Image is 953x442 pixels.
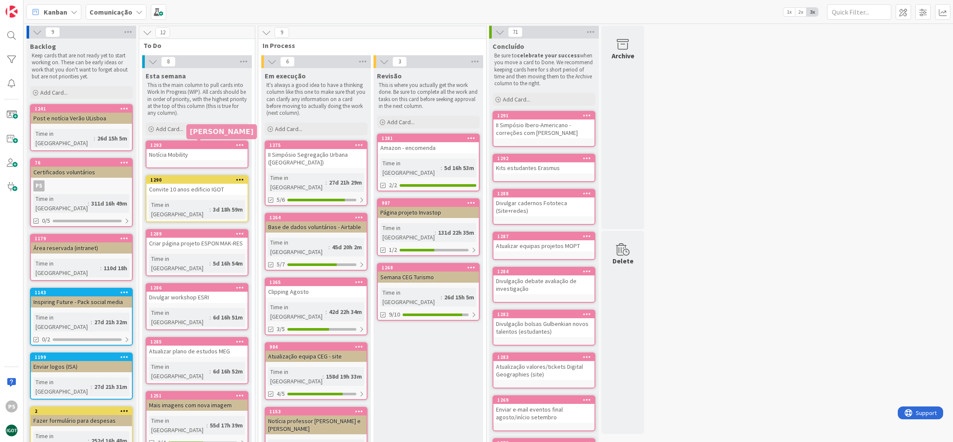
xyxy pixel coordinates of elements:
[266,214,367,221] div: 1264
[380,158,441,177] div: Time in [GEOGRAPHIC_DATA]
[493,275,595,294] div: Divulgação debate avaliação de investigação
[503,96,530,103] span: Add Card...
[266,408,367,415] div: 1153
[150,142,248,148] div: 1293
[33,313,91,331] div: Time in [GEOGRAPHIC_DATA]
[269,215,367,221] div: 1264
[146,392,248,400] div: 1251
[30,288,133,346] a: 1143Inspiring Future - Pack social mediaTime in [GEOGRAPHIC_DATA]:27d 21h 32m0/2
[493,112,595,119] div: 1291
[30,352,133,400] a: 1199Enviar logos (ISA)Time in [GEOGRAPHIC_DATA]:27d 21h 31m
[30,158,133,227] a: 76Certificados voluntáriosPSTime in [GEOGRAPHIC_DATA]:311d 16h 49m0/5
[146,149,248,160] div: Notícia Mobility
[146,392,248,411] div: 1251Mais imagens com nova imagem
[146,176,248,184] div: 1290
[6,6,18,18] img: Visit kanbanzone.com
[31,407,132,415] div: 2
[377,198,480,256] a: 987Página projeto InvastopTime in [GEOGRAPHIC_DATA]:131d 22h 35m1/2
[33,377,91,396] div: Time in [GEOGRAPHIC_DATA]
[211,259,245,268] div: 5d 16h 54m
[89,199,129,208] div: 311d 16h 49m
[497,191,595,197] div: 1288
[266,141,367,168] div: 1275II Simpósio Segregação Urbana ([GEOGRAPHIC_DATA])
[378,199,479,207] div: 987
[497,269,595,275] div: 1284
[441,163,442,173] span: :
[146,141,248,149] div: 1293
[266,82,366,116] p: It's always a good idea to have a thinking column like this one to make sure that you can clarify...
[90,8,132,16] b: Comunicação
[95,134,129,143] div: 26d 15h 5m
[493,361,595,380] div: Atualização valores/tickets Digital Geographies (site)
[493,111,595,147] a: 1291II Simpósio Ibero-Americano - correções com [PERSON_NAME]
[31,296,132,308] div: Inspiring Future - Pack social media
[382,265,479,271] div: 1268
[92,382,129,391] div: 27d 21h 31m
[146,72,186,80] span: Esta semana
[323,372,324,381] span: :
[268,173,326,192] div: Time in [GEOGRAPHIC_DATA]
[31,407,132,426] div: 2Fazer formulário para despesas
[31,159,132,178] div: 76Certificados voluntários
[517,52,580,59] strong: celebrate your success
[31,353,132,361] div: 1199
[493,395,595,431] a: 1269Enviar e-mail eventos final agosto/início setembro
[146,346,248,357] div: Atualizar plano de estudos MEG
[146,284,248,292] div: 1286
[146,230,248,249] div: 1289Criar página projeto ESPON MAK-RES
[378,134,479,142] div: 1281
[380,288,441,307] div: Time in [GEOGRAPHIC_DATA]
[378,199,479,218] div: 987Página projeto Invastop
[436,228,476,237] div: 131d 22h 35m
[493,352,595,388] a: 1283Atualização valores/tickets Digital Geographies (site)
[807,8,818,16] span: 3x
[31,242,132,254] div: Área reservada (intranet)
[88,199,89,208] span: :
[266,278,367,297] div: 1265Clipping Agosto
[155,27,170,38] span: 12
[146,184,248,195] div: Convite 10 anos edificio IGOT
[277,260,285,269] span: 5/7
[493,190,595,197] div: 1288
[493,311,595,318] div: 1282
[612,51,634,61] div: Archive
[44,7,67,17] span: Kanban
[146,238,248,249] div: Criar página projeto ESPON MAK-RES
[42,335,50,344] span: 0/2
[493,162,595,173] div: Kits estudantes Erasmus
[146,338,248,357] div: 1285Atualizar plano de estudos MEG
[493,396,595,423] div: 1269Enviar e-mail eventos final agosto/início setembro
[209,259,211,268] span: :
[150,231,248,237] div: 1289
[493,233,595,251] div: 1287Atualizar equipas projetos MOPT
[211,367,245,376] div: 6d 16h 52m
[377,72,402,80] span: Revisão
[94,134,95,143] span: :
[493,232,595,260] a: 1287Atualizar equipas projetos MOPT
[91,382,92,391] span: :
[497,311,595,317] div: 1282
[35,408,132,414] div: 2
[387,118,415,126] span: Add Card...
[435,228,436,237] span: :
[493,404,595,423] div: Enviar e-mail eventos final agosto/início setembro
[497,155,595,161] div: 1292
[6,400,18,412] div: PS
[277,195,285,204] span: 5/6
[275,27,289,38] span: 9
[612,256,633,266] div: Delete
[31,353,132,372] div: 1199Enviar logos (ISA)
[382,135,479,141] div: 1281
[266,343,367,362] div: 984Atualização equipa CEG - site
[146,283,248,330] a: 1286Divulgar workshop ESRITime in [GEOGRAPHIC_DATA]:6d 16h 51m
[327,307,364,317] div: 42d 22h 34m
[497,397,595,403] div: 1269
[275,125,302,133] span: Add Card...
[206,421,208,430] span: :
[208,421,245,430] div: 55d 17h 39m
[265,342,367,400] a: 984Atualização equipa CEG - siteTime in [GEOGRAPHIC_DATA]:158d 19h 33m4/5
[146,230,248,238] div: 1289
[493,311,595,337] div: 1282Divulgação bolsas Gulbenkian novos talentos (estudantes)
[377,134,480,191] a: 1281Amazon - encomendaTime in [GEOGRAPHIC_DATA]:5d 16h 53m2/2
[441,293,442,302] span: :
